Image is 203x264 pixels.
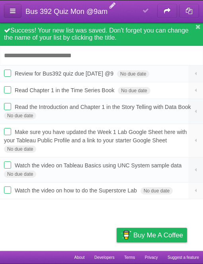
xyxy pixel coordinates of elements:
a: Terms [124,251,135,264]
span: Bus 392 Quiz Mon @9am [25,8,107,16]
label: Done [4,86,11,93]
span: No due date [4,171,36,178]
a: Suggest a feature [168,251,199,264]
span: No due date [117,70,149,78]
label: Done [4,70,11,77]
span: Review for Bus392 quiz due [DATE] @9 [15,70,115,77]
a: Privacy [145,251,158,264]
label: Done [4,103,11,110]
label: Done [4,128,11,135]
span: Read the Introduction and Chapter 1 in the Story Telling with Data Book [15,104,193,110]
span: No due date [4,146,36,153]
span: Read Chapter 1 in the Time Series Book [15,87,117,93]
span: Watch the video on how to do the Superstore Lab [15,187,139,194]
a: About [74,251,84,264]
span: No due date [141,187,173,194]
label: Done [4,186,11,194]
span: Watch the video on Tableau Basics using UNC System sample data [15,162,183,169]
a: Buy me a coffee [117,228,187,243]
span: Buy me a coffee [133,228,183,242]
span: No due date [118,87,150,94]
a: Developers [94,251,115,264]
span: No due date [4,112,36,119]
img: Buy me a coffee [121,228,131,242]
span: Make sure you have updated the Week 1 Lab Google Sheet here with your Tableau Public Profile and ... [4,129,187,144]
label: Done [4,161,11,169]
